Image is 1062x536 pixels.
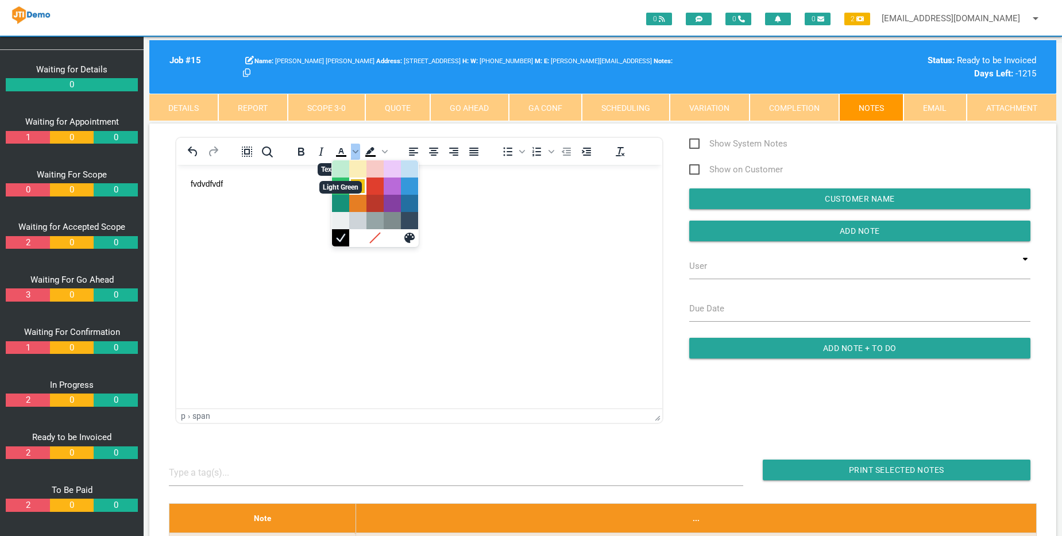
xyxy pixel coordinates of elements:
[332,195,349,212] div: Dark Turquoise
[689,302,724,315] label: Due Date
[52,485,92,495] a: To Be Paid
[401,178,418,195] div: Blue
[464,144,484,160] button: Justify
[6,78,138,91] a: 0
[6,236,49,249] a: 2
[424,144,443,160] button: Align center
[366,195,384,212] div: Dark Red
[192,411,210,421] div: span
[94,446,137,460] a: 0
[750,94,839,121] a: Completion
[11,6,51,24] img: s3file
[50,499,94,512] a: 0
[94,341,137,354] a: 0
[646,13,672,25] span: 0
[183,144,203,160] button: Undo
[257,144,277,160] button: Find and replace
[349,195,366,212] div: Orange
[404,144,423,160] button: Align left
[331,144,360,160] div: Text color Black
[470,57,478,65] b: W:
[763,460,1030,480] input: Print Selected Notes
[654,57,673,65] b: Notes:
[349,160,366,178] div: Light Yellow
[498,144,527,160] div: Bullet list
[94,394,137,407] a: 0
[169,460,255,485] input: Type a tag(s)...
[544,57,652,65] span: [PERSON_NAME][EMAIL_ADDRESS]
[384,212,401,229] div: Dark Gray
[401,212,418,229] div: Navy Blue
[611,144,630,160] button: Clear formatting
[974,68,1013,79] b: Days Left:
[94,499,137,512] a: 0
[149,94,218,121] a: Details
[288,94,365,121] a: Scope 3-0
[844,13,870,25] span: 2
[544,57,549,65] b: E:
[311,144,331,160] button: Italic
[384,160,401,178] div: Light Purple
[6,446,49,460] a: 2
[50,183,94,196] a: 0
[181,411,186,421] div: p
[535,57,542,65] b: M:
[351,179,365,193] div: Yellow
[725,13,751,25] span: 0
[655,411,661,421] div: Press the Up and Down arrow keys to resize the editor.
[376,57,402,65] b: Address:
[356,504,1036,533] th: ...
[332,229,349,246] div: Black
[430,94,508,121] a: Go Ahead
[36,64,107,75] a: Waiting for Details
[361,144,389,160] div: Background color Black
[37,169,107,180] a: Waiting For Scope
[582,94,670,121] a: Scheduling
[94,131,137,144] a: 0
[829,54,1036,80] div: Ready to be Invoiced -1215
[557,144,576,160] button: Decrease indent
[169,504,356,533] th: Note
[50,131,94,144] a: 0
[805,13,831,25] span: 0
[365,94,430,121] a: Quote
[25,117,119,127] a: Waiting for Appointment
[6,131,49,144] a: 1
[689,338,1030,358] input: Add Note + To Do
[50,446,94,460] a: 0
[6,394,49,407] a: 2
[839,94,903,121] a: Notes
[366,160,384,178] div: Light Red
[401,195,418,212] div: Dark Blue
[50,380,94,390] a: In Progress
[401,160,418,178] div: Light Blue
[24,327,120,337] a: Waiting For Confirmation
[6,288,49,302] a: 3
[470,57,533,65] span: [PHONE_NUMBER]
[237,144,257,160] button: Select all
[169,55,201,65] b: Job # 15
[366,212,384,229] div: Gray
[444,144,464,160] button: Align right
[384,195,401,212] div: Dark Purple
[349,229,366,246] div: White
[967,94,1056,121] a: Attachment
[332,212,349,229] div: Light Gray
[401,229,418,246] button: Custom color
[50,236,94,249] a: 0
[50,394,94,407] a: 0
[366,178,384,195] div: Red
[689,137,787,151] span: Show System Notes
[50,341,94,354] a: 0
[254,57,273,65] b: Name:
[188,411,190,421] div: ›
[670,94,749,121] a: Variation
[384,178,401,195] div: Purple
[689,188,1030,209] input: Customer Name
[527,144,556,160] div: Numbered list
[218,94,287,121] a: Report
[291,144,311,160] button: Bold
[254,57,374,65] span: [PERSON_NAME] [PERSON_NAME]
[94,236,137,249] a: 0
[243,68,250,79] a: Click here copy customer information.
